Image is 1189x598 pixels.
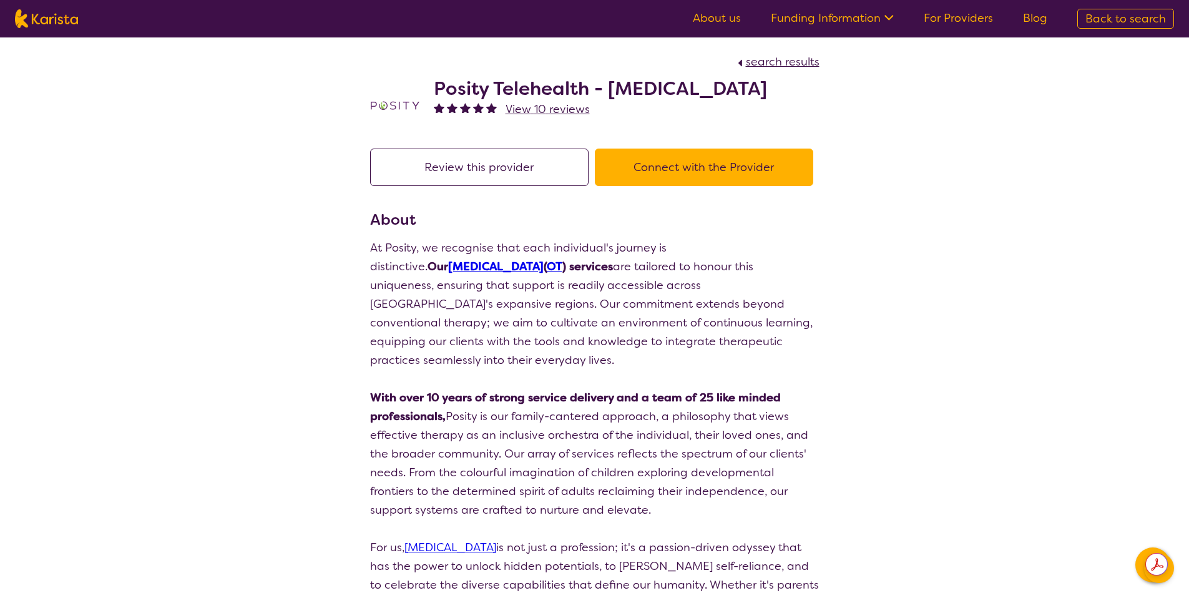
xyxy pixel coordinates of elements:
a: About us [693,11,741,26]
a: [MEDICAL_DATA] [404,540,496,555]
p: Posity is our family-cantered approach, a philosophy that views effective therapy as an inclusive... [370,388,820,519]
a: Blog [1023,11,1047,26]
button: Connect with the Provider [595,149,813,186]
img: fullstar [434,102,444,113]
img: fullstar [447,102,457,113]
a: View 10 reviews [506,100,590,119]
a: For Providers [924,11,993,26]
button: Review this provider [370,149,589,186]
img: Karista logo [15,9,78,28]
a: Connect with the Provider [595,160,820,175]
span: Back to search [1085,11,1166,26]
h2: Posity Telehealth - [MEDICAL_DATA] [434,77,767,100]
img: t1bslo80pcylnzwjhndq.png [370,81,420,130]
img: fullstar [486,102,497,113]
strong: Our ( ) services [428,259,613,274]
a: OT [547,259,562,274]
button: Channel Menu [1135,547,1170,582]
img: fullstar [460,102,471,113]
a: Back to search [1077,9,1174,29]
a: Review this provider [370,160,595,175]
strong: With over 10 years of strong service delivery and a team of 25 like minded professionals, [370,390,781,424]
span: View 10 reviews [506,102,590,117]
a: [MEDICAL_DATA] [448,259,544,274]
img: fullstar [473,102,484,113]
h3: About [370,208,820,231]
a: Funding Information [771,11,894,26]
p: At Posity, we recognise that each individual's journey is distinctive. are tailored to honour thi... [370,238,820,370]
span: search results [746,54,820,69]
a: search results [735,54,820,69]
